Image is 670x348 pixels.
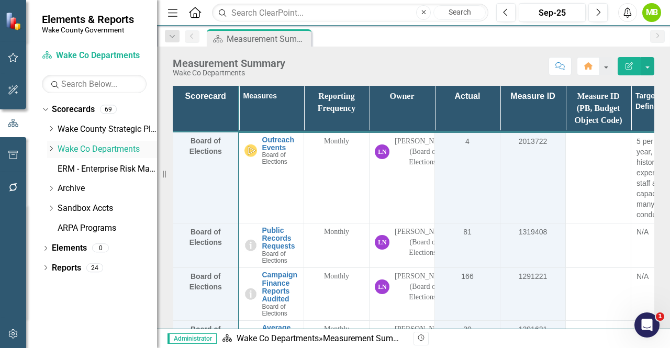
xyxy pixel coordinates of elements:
[222,333,406,345] div: »
[375,144,389,159] div: LN
[395,136,453,167] div: [PERSON_NAME] (Board of Elections)
[506,324,560,334] div: 1291621
[86,263,103,272] div: 24
[656,312,664,321] span: 1
[642,3,661,22] button: MB
[58,222,157,234] a: ARPA Programs
[262,136,299,152] a: Outreach Events
[239,223,304,268] td: Double-Click to Edit Right Click for Context Menu
[189,325,222,344] span: Board of Elections
[370,132,435,223] td: Double-Click to Edit
[304,223,370,268] td: Double-Click to Edit
[244,144,257,157] img: At Risk
[506,227,560,237] div: 1319408
[506,271,560,282] div: 1291221
[566,132,631,223] td: Double-Click to Edit
[519,3,586,22] button: Sep-25
[212,4,488,22] input: Search ClearPoint...
[227,32,309,46] div: Measurement Summary
[173,69,285,77] div: Wake Co Departments
[239,132,304,223] td: Double-Click to Edit Right Click for Context Menu
[323,333,412,343] div: Measurement Summary
[566,268,631,321] td: Double-Click to Edit
[5,11,25,31] img: ClearPoint Strategy
[375,235,389,250] div: LN
[304,268,370,321] td: Double-Click to Edit
[522,7,582,19] div: Sep-25
[395,271,453,302] div: [PERSON_NAME] (Board of Elections)
[42,26,134,34] small: Wake County Government
[189,137,222,155] span: Board of Elections
[167,333,217,344] span: Administrator
[189,228,222,246] span: Board of Elections
[42,75,147,93] input: Search Below...
[461,272,473,280] span: 166
[370,268,435,321] td: Double-Click to Edit
[309,136,364,147] div: Monthly
[433,5,486,20] button: Search
[634,312,660,338] iframe: Intercom live chat
[58,143,157,155] a: Wake Co Departments
[173,58,285,69] div: Measurement Summary
[309,227,364,237] div: Monthly
[58,124,157,136] a: Wake County Strategic Plan
[92,244,109,253] div: 0
[100,105,117,114] div: 69
[189,272,222,291] span: Board of Elections
[395,227,453,258] div: [PERSON_NAME] (Board of Elections)
[262,227,299,251] a: Public Records Requests
[375,279,389,294] div: LN
[309,271,364,282] div: Monthly
[463,325,472,333] span: 30
[52,242,87,254] a: Elements
[506,136,560,147] div: 2013722
[465,137,470,145] span: 4
[237,333,319,343] a: Wake Co Departments
[52,104,95,116] a: Scorecards
[262,151,287,165] span: Board of Elections
[463,228,472,236] span: 81
[58,163,157,175] a: ERM - Enterprise Risk Management Plan
[262,250,287,264] span: Board of Elections
[262,271,299,304] a: Campaign Finance Reports Audited
[244,239,257,252] img: Information Only
[566,223,631,268] td: Double-Click to Edit
[42,50,147,62] a: Wake Co Departments
[58,183,157,195] a: Archive
[309,324,364,334] div: Monthly
[449,8,471,16] span: Search
[262,303,287,317] span: Board of Elections
[58,203,157,215] a: Sandbox Accts
[244,288,257,300] img: Information Only
[42,13,134,26] span: Elements & Reports
[370,223,435,268] td: Double-Click to Edit
[239,268,304,321] td: Double-Click to Edit Right Click for Context Menu
[304,132,370,223] td: Double-Click to Edit
[52,262,81,274] a: Reports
